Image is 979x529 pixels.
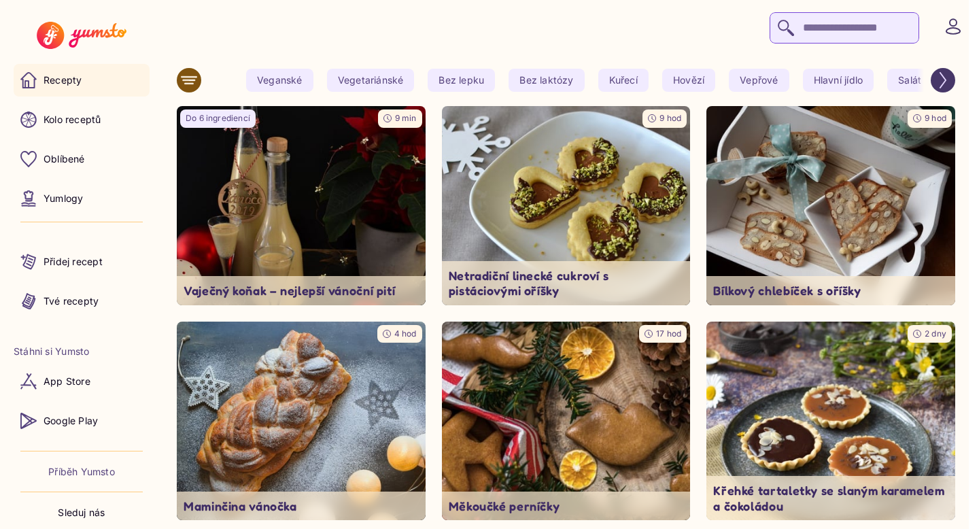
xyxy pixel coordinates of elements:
[659,113,681,123] span: 9 hod
[442,106,691,305] a: undefined9 hodNetradiční linecké cukroví s pistáciovými oříšky
[177,106,426,305] a: undefinedDo 6 ingrediencí9 minVaječný koňak – nejlepší vánoční pití
[509,69,584,92] yumsto-tag: Bez laktózy
[598,69,649,92] yumsto-tag: Kuřecí
[44,192,83,205] p: Yumlogy
[925,113,946,123] span: 9 hod
[44,152,85,166] p: Oblíbené
[656,328,681,339] span: 17 hod
[713,283,948,298] p: Bílkový chlebíček s oříšky
[327,69,415,92] yumsto-tag: Vegetariánské
[44,113,101,126] p: Kolo receptů
[887,69,932,92] yumsto-tag: Salát
[662,69,715,92] yumsto-tag: Hovězí
[706,322,955,521] img: undefined
[44,414,98,428] p: Google Play
[44,255,103,269] p: Přidej recept
[442,322,691,521] a: undefined17 hodMěkoučké perníčky
[14,285,150,318] a: Tvé recepty
[713,483,948,513] p: Křehké tartaletky se slaným karamelem a čokoládou
[14,182,150,215] a: Yumlogy
[925,328,946,339] span: 2 dny
[14,365,150,398] a: App Store
[449,498,684,514] p: Měkoučké perníčky
[177,322,426,521] img: undefined
[44,294,99,308] p: Tvé recepty
[14,345,150,358] li: Stáhni si Yumsto
[14,64,150,97] a: Recepty
[186,113,250,124] p: Do 6 ingrediencí
[706,322,955,521] a: undefined2 dnyKřehké tartaletky se slaným karamelem a čokoládou
[246,69,313,92] yumsto-tag: Veganské
[394,328,417,339] span: 4 hod
[14,405,150,437] a: Google Play
[177,322,426,521] a: undefined4 hodMaminčina vánočka
[177,106,426,305] img: undefined
[14,245,150,278] a: Přidej recept
[14,143,150,175] a: Oblíbené
[184,283,419,298] p: Vaječný koňak – nejlepší vánoční pití
[931,68,955,92] button: Scroll right
[48,465,115,479] a: Příběh Yumsto
[803,69,874,92] yumsto-tag: Hlavní jídlo
[14,103,150,136] a: Kolo receptů
[395,113,417,123] span: 9 min
[44,375,90,388] p: App Store
[449,268,684,298] p: Netradiční linecké cukroví s pistáciovými oříšky
[184,498,419,514] p: Maminčina vánočka
[58,506,105,519] p: Sleduj nás
[428,69,495,92] yumsto-tag: Bez lepku
[706,106,955,305] img: undefined
[729,69,789,92] yumsto-tag: Vepřové
[442,322,691,521] img: undefined
[44,73,82,87] p: Recepty
[706,106,955,305] a: undefined9 hodBílkový chlebíček s oříšky
[442,106,691,305] img: undefined
[37,22,126,49] img: Yumsto logo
